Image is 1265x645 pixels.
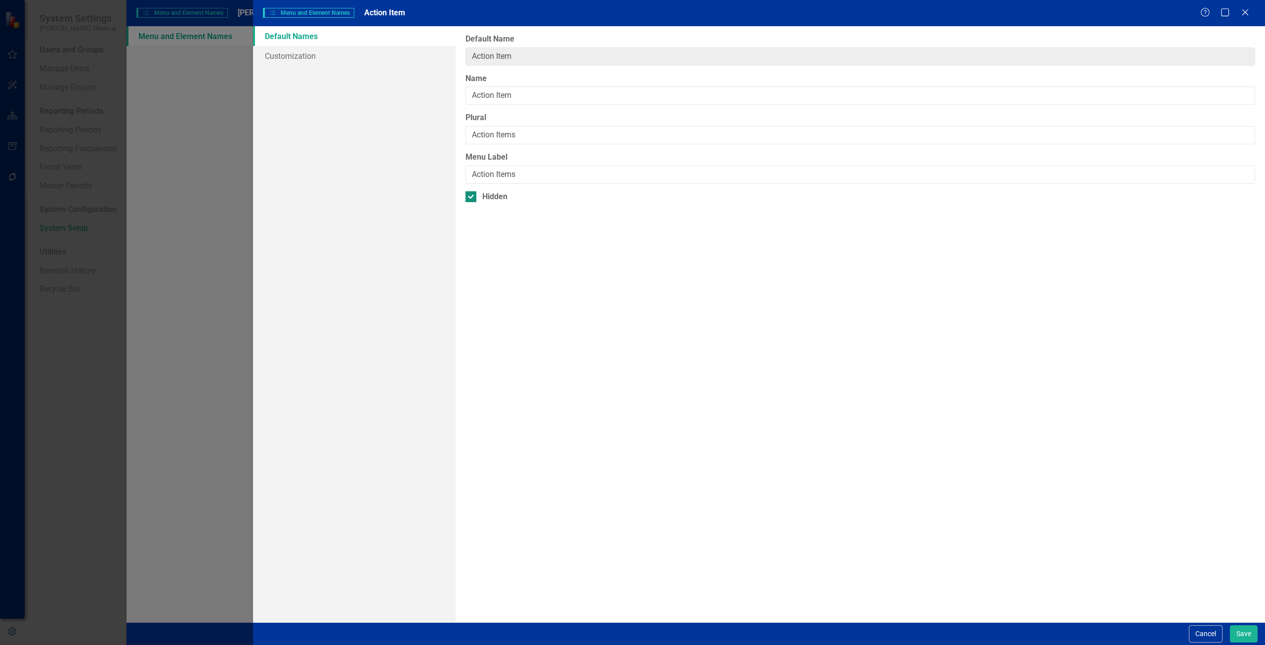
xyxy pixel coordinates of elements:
a: Customization [253,46,456,66]
label: Menu Label [465,152,1255,163]
label: Name [465,73,1255,85]
input: Action Items [465,166,1255,184]
label: Plural [465,112,1255,124]
label: Default Name [465,34,1255,45]
button: Save [1230,625,1258,643]
div: Hidden [482,191,507,203]
span: Menu and Element Names [263,8,354,18]
span: Action Item [364,8,405,17]
button: Cancel [1189,625,1223,643]
input: Action Item [465,86,1255,105]
input: Action Items [465,126,1255,144]
a: Default Names [253,26,456,46]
